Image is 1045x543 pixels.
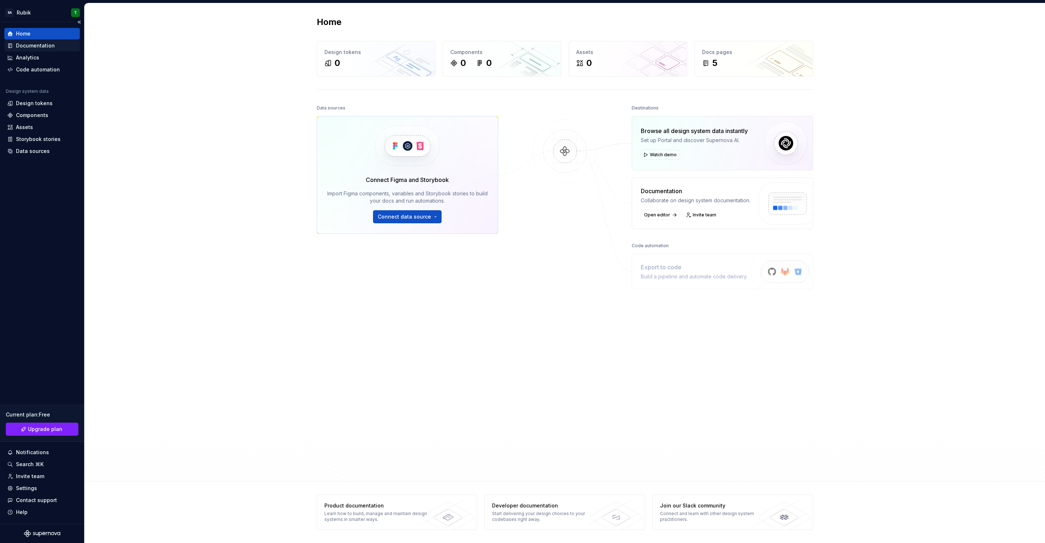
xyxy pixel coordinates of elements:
[4,121,80,133] a: Assets
[366,175,449,184] div: Connect Figma and Storybook
[712,57,717,69] div: 5
[16,509,28,516] div: Help
[317,494,478,530] a: Product documentationLearn how to build, manage and maintain design systems in smarter ways.
[6,411,78,418] div: Current plan : Free
[4,109,80,121] a: Components
[632,103,659,113] div: Destinations
[641,273,747,280] div: Build a pipeline and automate code delivery.
[660,502,766,509] div: Join our Slack community
[641,210,679,220] a: Open editor
[17,9,31,16] div: Rubik
[16,461,44,468] div: Search ⌘K
[4,28,80,40] a: Home
[5,8,14,17] div: SA
[16,148,50,155] div: Data sources
[484,494,645,530] a: Developer documentationStart delivering your design choices to your codebases right away.
[450,49,554,56] div: Components
[586,57,592,69] div: 0
[16,124,33,131] div: Assets
[4,40,80,51] a: Documentation
[684,210,720,220] a: Invite team
[16,449,49,456] div: Notifications
[324,511,430,522] div: Learn how to build, manage and maintain design systems in smarter ways.
[4,482,80,494] a: Settings
[16,54,39,61] div: Analytics
[4,133,80,145] a: Storybook stories
[327,190,488,204] div: Import Figma components, variables and Storybook stories to build your docs and run automations.
[641,150,680,160] button: Watch demo
[16,473,44,480] div: Invite team
[650,152,677,158] span: Watch demo
[373,210,442,223] button: Connect data source
[317,103,345,113] div: Data sources
[486,57,492,69] div: 0
[443,41,561,76] a: Components00
[693,212,716,218] span: Invite team
[4,98,80,109] a: Design tokens
[652,494,813,530] a: Join our Slack communityConnect and learn with other design system practitioners.
[4,506,80,518] button: Help
[74,10,77,16] div: T
[1,5,83,20] button: SARubikT
[16,100,53,107] div: Design tokens
[694,41,813,76] a: Docs pages5
[324,49,428,56] div: Design tokens
[641,127,748,135] div: Browse all design system data instantly
[492,502,598,509] div: Developer documentation
[16,30,30,37] div: Home
[632,241,669,251] div: Code automation
[4,52,80,63] a: Analytics
[660,511,766,522] div: Connect and learn with other design system practitioners.
[6,88,49,94] div: Design system data
[16,66,60,73] div: Code automation
[4,494,80,506] button: Contact support
[4,471,80,482] a: Invite team
[576,49,680,56] div: Assets
[24,530,60,537] svg: Supernova Logo
[4,459,80,470] button: Search ⌘K
[16,112,48,119] div: Components
[324,502,430,509] div: Product documentation
[641,197,750,204] div: Collaborate on design system documentation.
[641,137,748,144] div: Set up Portal and discover Supernova AI.
[317,16,341,28] h2: Home
[702,49,806,56] div: Docs pages
[335,57,340,69] div: 0
[460,57,466,69] div: 0
[4,64,80,75] a: Code automation
[16,497,57,504] div: Contact support
[6,423,78,436] a: Upgrade plan
[16,136,61,143] div: Storybook stories
[16,485,37,492] div: Settings
[28,426,62,433] span: Upgrade plan
[378,213,431,220] span: Connect data source
[644,212,670,218] span: Open editor
[74,17,84,27] button: Collapse sidebar
[4,145,80,157] a: Data sources
[641,187,750,195] div: Documentation
[641,263,747,271] div: Export to code
[492,511,598,522] div: Start delivering your design choices to your codebases right away.
[569,41,687,76] a: Assets0
[4,447,80,458] button: Notifications
[16,42,55,49] div: Documentation
[317,41,435,76] a: Design tokens0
